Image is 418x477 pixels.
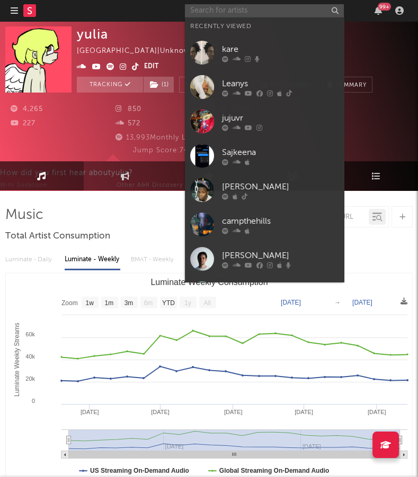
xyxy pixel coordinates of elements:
text: [DATE] [151,409,170,415]
text: 1m [105,299,114,307]
span: Summary [335,82,367,88]
button: Tracking [77,77,143,93]
a: Leanys [185,70,344,104]
span: Jump Score: 74.9 [133,147,195,154]
span: ( 1 ) [143,77,174,93]
div: campthehills [222,215,339,228]
span: 13,993 Monthly Listeners [114,134,215,141]
text: 0 [32,398,35,404]
div: Sajkeena [222,146,339,159]
text: YTD [162,299,175,307]
text: 20k [25,375,35,382]
text: 40k [25,353,35,360]
text: All [203,299,210,307]
span: 850 [115,106,141,113]
a: ivri [185,276,344,310]
text: [DATE] [368,409,386,415]
a: Sajkeena [185,139,344,173]
div: Leanys [222,78,339,90]
div: [PERSON_NAME] [222,250,339,262]
text: 60k [25,331,35,337]
text: US Streaming On-Demand Audio [90,467,189,474]
span: 572 [115,120,140,127]
text: 3m [124,299,134,307]
div: 99 + [378,3,391,11]
div: yulia [77,26,108,42]
div: Luminate - Weekly [65,251,120,269]
div: jujuvr [222,112,339,125]
text: [DATE] [295,409,313,415]
text: Global Streaming On-Demand Audio [219,467,330,474]
text: [DATE] [81,409,99,415]
a: [PERSON_NAME] [185,173,344,207]
div: Recently Viewed [190,20,339,33]
button: 99+ [375,6,382,15]
a: jujuvr [185,104,344,139]
a: campthehills [185,207,344,242]
text: [DATE] [352,299,372,306]
text: 6m [144,299,153,307]
button: Summary [322,77,372,93]
text: 1y [184,299,191,307]
a: kare [185,35,344,70]
button: Email AlertsOff [179,77,251,93]
button: Edit [144,61,158,74]
text: → [334,299,341,306]
input: Search for artists [185,4,344,17]
text: Zoom [61,299,78,307]
a: [PERSON_NAME] [185,242,344,276]
div: [PERSON_NAME] [222,181,339,194]
text: [DATE] [281,299,301,306]
button: (1) [144,77,174,93]
text: 1w [86,299,94,307]
div: [GEOGRAPHIC_DATA] | Unknown Genre [77,45,232,58]
text: Luminate Weekly Streams [13,323,21,397]
div: kare [222,43,339,56]
text: Luminate Weekly Consumption [150,278,268,287]
span: Total Artist Consumption [5,230,110,243]
text: [DATE] [224,409,243,415]
span: 227 [11,120,35,127]
span: 4,265 [11,106,43,113]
